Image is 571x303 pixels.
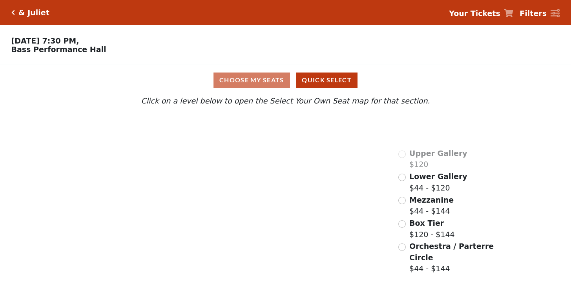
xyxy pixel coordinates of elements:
span: Orchestra / Parterre Circle [409,242,494,262]
span: Mezzanine [409,196,454,204]
strong: Filters [520,9,547,18]
h5: & Juliet [18,8,49,17]
label: $44 - $144 [409,194,454,217]
path: Upper Gallery - Seats Available: 0 [132,120,260,150]
a: Click here to go back to filters [11,10,15,15]
strong: Your Tickets [449,9,500,18]
span: Box Tier [409,219,444,227]
label: $44 - $120 [409,171,467,193]
label: $120 - $144 [409,218,455,240]
path: Lower Gallery - Seats Available: 151 [142,145,277,187]
label: $44 - $144 [409,241,494,274]
p: Click on a level below to open the Select Your Own Seat map for that section. [77,95,494,107]
a: Your Tickets [449,8,513,19]
label: $120 [409,148,467,170]
span: Lower Gallery [409,172,467,181]
a: Filters [520,8,560,19]
button: Quick Select [296,73,358,88]
span: Upper Gallery [409,149,467,158]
